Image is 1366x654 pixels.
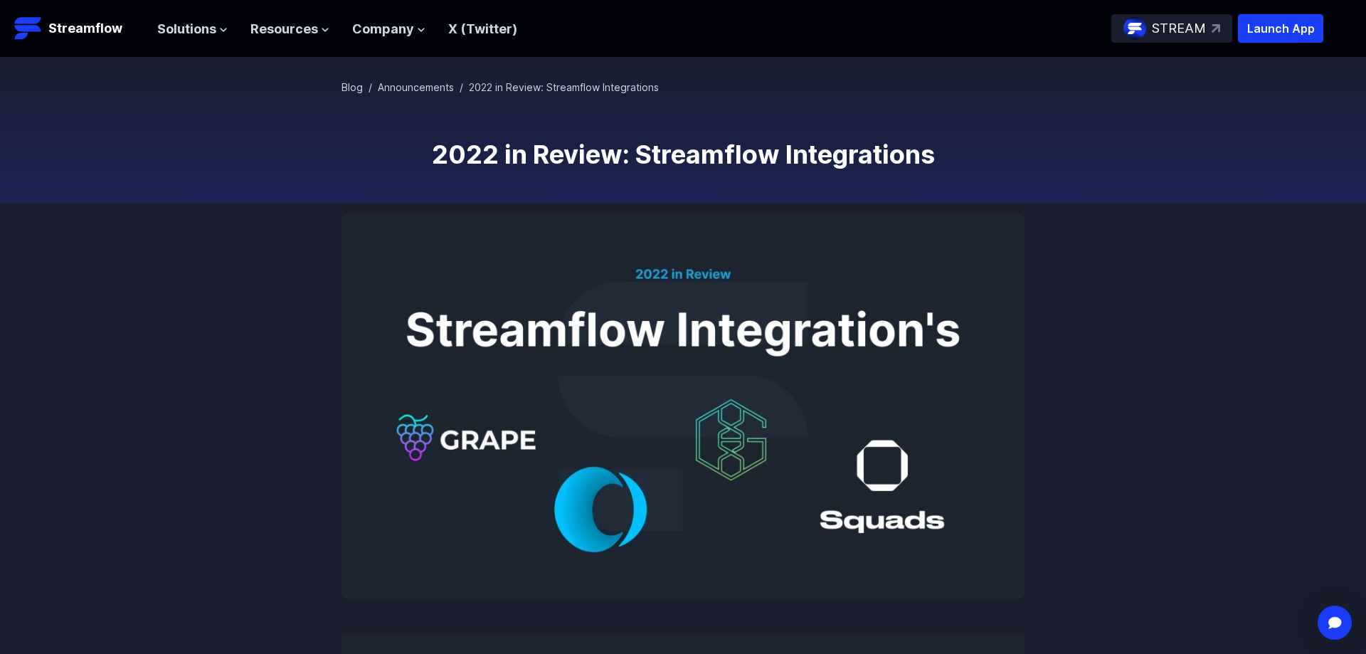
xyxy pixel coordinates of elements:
[378,81,454,93] a: Announcements
[341,81,363,93] a: Blog
[1212,24,1220,33] img: top-right-arrow.svg
[352,19,425,40] button: Company
[1111,14,1232,43] a: STREAM
[157,19,228,40] button: Solutions
[352,19,414,40] span: Company
[157,19,216,40] span: Solutions
[14,14,43,43] img: Streamflow Logo
[448,21,517,36] a: X (Twitter)
[250,19,329,40] button: Resources
[341,140,1024,169] h1: 2022 in Review: Streamflow Integrations
[1152,19,1206,39] p: STREAM
[48,19,122,38] p: Streamflow
[1318,606,1352,640] div: Open Intercom Messenger
[250,19,318,40] span: Resources
[1123,17,1146,40] img: streamflow-logo-circle.png
[341,214,1024,598] img: 2022 in Review: Streamflow Integrations
[460,81,463,93] span: /
[369,81,372,93] span: /
[14,14,143,43] a: Streamflow
[469,81,659,93] span: 2022 in Review: Streamflow Integrations
[1238,14,1323,43] button: Launch App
